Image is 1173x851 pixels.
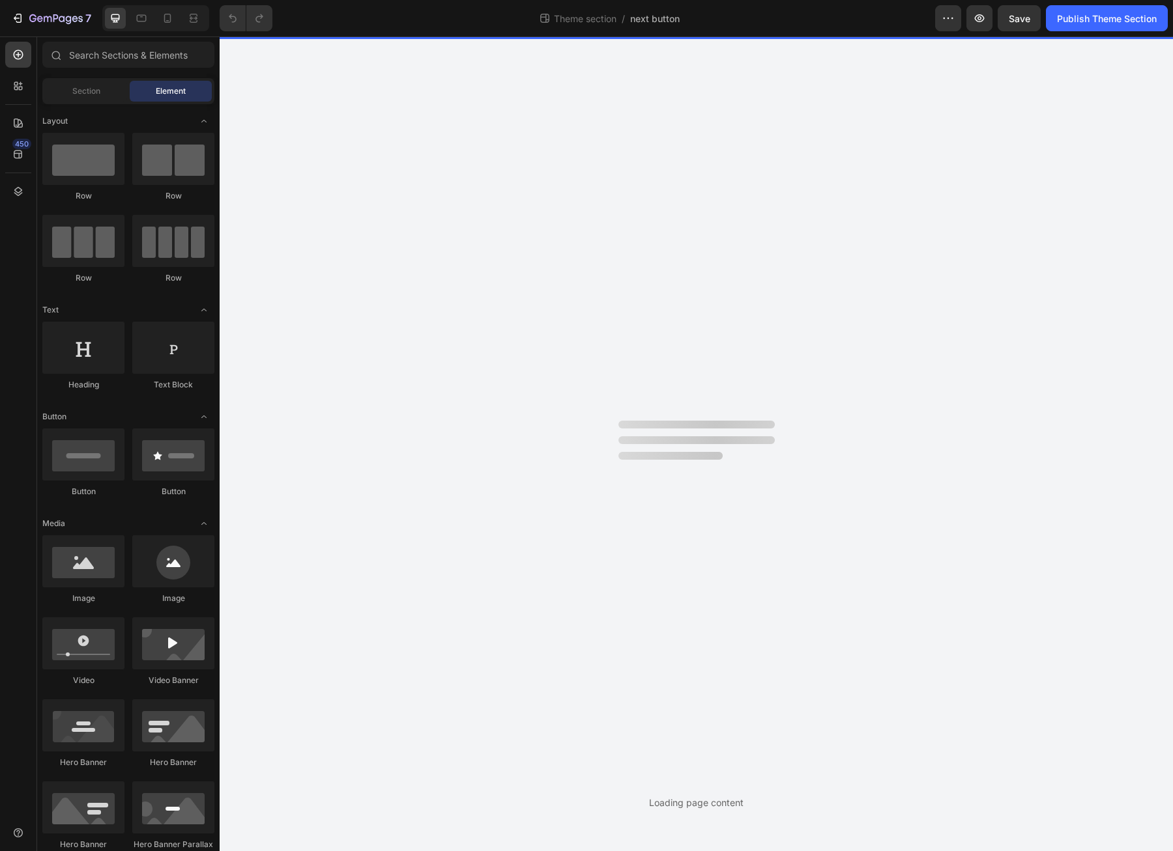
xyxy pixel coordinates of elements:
div: Heading [42,379,124,391]
button: 7 [5,5,97,31]
span: Toggle open [194,111,214,132]
div: Hero Banner [42,757,124,768]
span: Toggle open [194,300,214,320]
div: Text Block [132,379,214,391]
span: Theme section [551,12,619,25]
div: Row [132,190,214,202]
div: Hero Banner [42,839,124,850]
span: Element [156,85,186,97]
div: Image [132,593,214,604]
span: / [622,12,625,25]
span: Section [72,85,100,97]
span: Media [42,518,65,529]
span: Save [1009,13,1030,24]
button: Publish Theme Section [1046,5,1168,31]
span: Toggle open [194,406,214,427]
div: 450 [12,139,31,149]
div: Hero Banner [132,757,214,768]
div: Button [42,486,124,497]
div: Image [42,593,124,604]
p: 7 [85,10,91,26]
div: Publish Theme Section [1057,12,1157,25]
div: Row [42,272,124,284]
div: Hero Banner Parallax [132,839,214,850]
button: Save [998,5,1041,31]
span: Button [42,411,66,423]
div: Button [132,486,214,497]
span: Layout [42,115,68,127]
div: Undo/Redo [220,5,272,31]
span: Toggle open [194,513,214,534]
span: Text [42,304,59,316]
div: Row [42,190,124,202]
div: Row [132,272,214,284]
span: next button [630,12,680,25]
input: Search Sections & Elements [42,42,214,68]
div: Video Banner [132,675,214,686]
div: Video [42,675,124,686]
div: Loading page content [649,796,744,809]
